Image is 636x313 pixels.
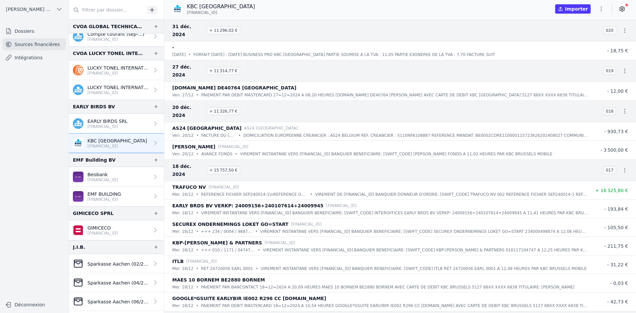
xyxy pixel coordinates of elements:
span: 018 [603,107,616,115]
p: [FINANCIAL_ID] [265,239,295,246]
a: GIMICECO [FINANCIAL_ID] [69,220,164,240]
p: [FINANCIAL_ID] [87,197,121,202]
div: • [196,210,198,216]
img: CleanShot-202025-05-26-20at-2016.10.27-402x.png [73,296,83,307]
div: J.I.B. [73,243,85,251]
a: Dossiers [3,25,66,37]
p: ITLB [172,257,184,265]
span: 020 [603,26,616,34]
a: Sparkasse Aachen (06/2024 >07/2024) [69,292,164,311]
p: VIREMENT INSTANTANE VERS [FINANCIAL_ID] BANQUIER BENEFICIAIRE: [SWIFT_CODE] ITLB RET 24720056 EAR... [261,265,587,272]
p: KBC [GEOGRAPHIC_DATA] [187,3,255,11]
button: Importer [555,4,591,14]
p: [FINANCIAL_ID] [87,143,147,149]
div: • [310,191,312,198]
p: KBP-[PERSON_NAME] & PARTNERS [172,239,262,247]
p: Sparkasse Aachen (02/2025 > 08/2025) [87,261,149,267]
p: [PERSON_NAME] [172,143,215,151]
span: - 31,22 € [607,262,628,267]
p: [FINANCIAL_ID] [209,184,239,190]
div: EARLY BIRDS BV [73,103,115,111]
p: SECUREX ONDERNEMINGS LOKET GO=START [172,220,289,228]
button: [PERSON_NAME] ET PARTNERS SRL [3,4,66,15]
span: [FINANCIAL_ID] [187,10,217,15]
p: MAES 10 BORNEM BE2880 BORNEM [172,276,265,284]
div: GIMICECO SPRL [73,209,114,217]
img: kbc.png [73,31,83,42]
p: ven. 20/12 [172,132,193,139]
p: ven. 27/12 [172,92,193,98]
p: AS24 [GEOGRAPHIC_DATA] [172,124,241,132]
div: • [196,247,198,253]
p: +++ 010 / 1171 / 04747 +++ [201,247,255,253]
p: [DATE] [172,51,186,58]
p: PAIEMENT PAR DEBIT MASTERCARD 27=12=2024 A 08,20 HEURES [DOMAIN_NAME] DE40764 [PERSON_NAME] AVEC ... [201,92,588,98]
span: - 42,73 € [607,299,628,304]
p: Sparkasse Aachen (06/2024 >07/2024) [87,298,149,305]
p: REFERENCE FICHIER SEP240014-1\nREFERENCE ORDRE 002 [201,191,307,198]
a: Sparkasse Aachen (04/2023 > 04/2024) [69,273,164,292]
img: BEOBANK_CTBKBEBX.png [73,191,83,202]
p: VIREMENT INSTANTANE VERS [FINANCIAL_ID] BANQUIER BENEFICIAIRE: [SWIFT_CODE] SECUREX ONDERNEMINGS ... [260,228,588,235]
a: EMF BUILDING [FINANCIAL_ID] [69,187,164,206]
p: [DOMAIN_NAME] DE40764 [GEOGRAPHIC_DATA] [172,84,296,92]
a: LUCKY TONEL INTERNATIONAL CVOA [FINANCIAL_ID] [69,80,164,100]
p: EARLY BIRDS SRL [87,118,128,125]
div: • [235,151,238,157]
p: EARLY BRDS BV VERKP: 24009156+240107614+24009945 [172,202,324,210]
span: [PERSON_NAME] ET PARTNERS SRL [6,6,53,13]
a: Sparkasse Aachen (02/2025 > 08/2025) [69,254,164,273]
p: EMF BUILDING [87,191,121,197]
p: FORFAIT [DATE] - [DATE] BUSINESS PRO KBC [GEOGRAPHIC_DATA] PARTIE SOUMISE A LA TVA : 11,05 PARTIE... [193,51,495,58]
div: • [238,132,241,139]
p: VIREMENT INSTANTANE VERS [FINANCIAL_ID] BANQUIER BENEFICIAIRE: [SWIFT_CODE] KBP-[PERSON_NAME] & P... [263,247,588,253]
div: • [196,228,198,235]
p: PAIEMENT PAR DEBIT MASTERCARD 18=12=2024 A 10,54 HEURES GOOGLE*GSUITE EARLYBIR IE002 R296 CC [DOM... [201,302,588,309]
div: • [256,265,258,272]
p: [FINANCIAL_ID] [87,37,144,42]
p: PAIEMENT PAR BANCONTACT 18=12=2024 A 20,09 HEURES MAES 10 BORNEM BE2880 BORNEM AVEC CARTE DE DEBI... [201,284,575,290]
span: 017 [603,166,616,174]
p: [FINANCIAL_ID] [326,202,357,209]
img: CleanShot-202025-05-26-20at-2016.10.27-402x.png [73,277,83,288]
p: AS24 [GEOGRAPHIC_DATA] [244,125,297,131]
span: - 193,84 € [604,206,628,212]
a: LUCKY TONEL INTERNATIONAL SCRIS [FINANCIAL_ID] [69,60,164,80]
span: - 3 500,00 € [600,147,628,153]
p: TRAFUCO NV [172,183,206,191]
p: [FINANCIAL_ID] [87,231,118,236]
span: - 12,00 € [607,88,628,94]
span: - 930,73 € [604,129,628,134]
p: GIMICECO [87,225,118,231]
a: Sources financières [3,38,66,50]
span: - 18,75 € [607,48,628,53]
div: • [196,284,198,290]
p: VIREMENT INSTANTANE VERS [FINANCIAL_ID] BANQUIER BENEFICIAIRE: [SWIFT_CODE] [PERSON_NAME] FONDS A... [240,151,553,157]
div: • [258,247,260,253]
div: • [188,51,191,58]
p: [FINANCIAL_ID] [87,177,118,183]
p: Compte courant (sep-...) [87,31,144,37]
p: Sparkasse Aachen (04/2023 > 04/2024) [87,280,149,286]
span: + 15 757,50 € [207,166,240,174]
p: KBC [GEOGRAPHIC_DATA] [87,137,147,144]
p: mer. 18/12 [172,191,193,198]
p: VIREMENT DE [FINANCIAL_ID] BANQUIER DONNEUR D'ORDRE: [SWIFT_CODE] TRAFUCO NV 002 REFERENCE FICHIE... [315,191,588,198]
div: EMF Building BV [73,156,116,164]
p: [FINANCIAL_ID] [291,221,322,228]
p: LUCKY TONEL INTERNATIONAL CVOA [87,84,149,91]
span: - 211,75 € [604,243,628,249]
span: + 11 326,77 € [207,107,240,115]
p: FACTURE DU [DATE] [201,132,236,139]
img: CleanShot-202025-05-26-20at-2016.10.27-402x.png [73,258,83,269]
a: EARLY BIRDS SRL [FINANCIAL_ID] [69,114,164,133]
p: AVANCE FONDS [201,151,233,157]
p: mer. 18/12 [172,247,193,253]
span: + 11 296,02 € [207,26,240,34]
div: CVOA GLOBAL TECHNICAL SERVICES COMPANY [73,23,143,30]
p: DOMICILIATION EUROPEENNE CREANCIER : AS24 BELGIUM REF. CREANCIER : 5110NFA108887 REFERENCE MANDAT... [243,132,588,139]
p: [FINANCIAL_ID] [87,124,128,129]
img: ing.png [73,65,83,76]
img: KBC_BRUSSELS_KREDBEBB.png [172,4,183,14]
p: [FINANCIAL_ID] [87,71,149,76]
